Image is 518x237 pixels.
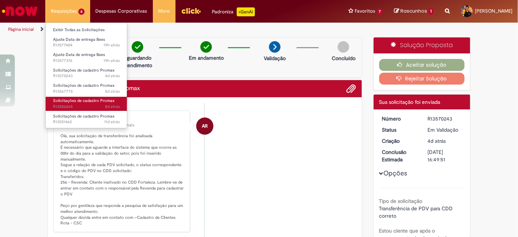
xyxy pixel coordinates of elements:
[46,51,127,65] a: Aberto R13577376 : Ajuste Data de entrega Bees
[132,41,143,53] img: check-circle-green.png
[46,36,127,49] a: Aberto R13577404 : Ajuste Data de entrega Bees
[53,37,105,42] span: Ajuste Data de entrega Bees
[6,23,340,36] ul: Trilhas de página
[264,55,286,62] p: Validação
[104,119,120,125] span: 11d atrás
[104,42,120,48] time: 29/09/2025 14:46:14
[394,8,434,15] a: Rascunhos
[53,98,115,103] span: Solicitações de cadastro Promax
[104,42,120,48] span: 19h atrás
[46,26,127,34] a: Exibir Todas as Solicitações
[53,58,120,64] span: R13577376
[212,7,255,16] div: Padroniza
[347,84,356,93] button: Adicionar anexos
[8,26,34,32] a: Página inicial
[377,9,383,15] span: 7
[105,89,120,94] span: 5d atrás
[400,7,427,14] span: Rascunhos
[53,113,115,119] span: Solicitações de cadastro Promax
[189,54,224,62] p: Em andamento
[427,137,462,145] div: 26/09/2025 11:49:41
[379,205,455,219] span: Transferência de PDV para CDD correto
[332,55,355,62] p: Concluído
[53,42,120,48] span: R13577404
[427,138,446,144] span: 4d atrás
[427,148,462,163] div: [DATE] 16:49:51
[46,97,127,111] a: Aberto R13556265 : Solicitações de cadastro Promax
[379,73,465,85] button: Rejeitar Solução
[158,7,170,15] span: More
[53,52,105,57] span: Ajuste Data de entrega Bees
[104,119,120,125] time: 19/09/2025 15:59:36
[1,4,39,19] img: ServiceNow
[379,198,423,204] b: Tipo de solicitação
[53,104,120,110] span: R13556265
[60,133,184,226] p: Olá, sua solicitação de transferência foi analisada automaticamente. É necessário que aguarde a i...
[200,41,212,53] img: check-circle-green.png
[377,148,422,163] dt: Conclusão Estimada
[379,59,465,71] button: Aceitar solução
[202,117,208,135] span: AR
[374,37,471,53] div: Solução Proposta
[475,8,512,14] span: [PERSON_NAME]
[105,73,120,79] span: 4d atrás
[104,58,120,63] time: 29/09/2025 14:42:23
[377,115,422,122] dt: Número
[105,104,120,109] time: 22/09/2025 16:30:26
[338,41,349,53] img: img-circle-grey.png
[355,7,376,15] span: Favoritos
[46,112,127,126] a: Aberto R13551462 : Solicitações de cadastro Promax
[96,7,147,15] span: Despesas Corporativas
[45,22,127,128] ul: Requisições
[53,83,115,88] span: Solicitações de cadastro Promax
[119,54,155,69] p: Aguardando atendimento
[51,7,77,15] span: Requisições
[377,126,422,134] dt: Status
[181,5,201,16] img: click_logo_yellow_360x200.png
[105,104,120,109] span: 8d atrás
[53,68,115,73] span: Solicitações de cadastro Promax
[379,99,440,105] span: Sua solicitação foi enviada
[53,119,120,125] span: R13551462
[104,58,120,63] span: 19h atrás
[53,89,120,95] span: R13567775
[237,7,255,16] p: +GenAi
[78,9,85,15] span: 6
[196,118,213,135] div: Ambev RPA
[427,138,446,144] time: 26/09/2025 11:49:41
[427,115,462,122] div: R13570243
[46,82,127,95] a: Aberto R13567775 : Solicitações de cadastro Promax
[427,126,462,134] div: Em Validação
[46,66,127,80] a: Aberto R13570243 : Solicitações de cadastro Promax
[269,41,281,53] img: arrow-next.png
[377,137,422,145] dt: Criação
[428,8,434,15] span: 1
[53,73,120,79] span: R13570243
